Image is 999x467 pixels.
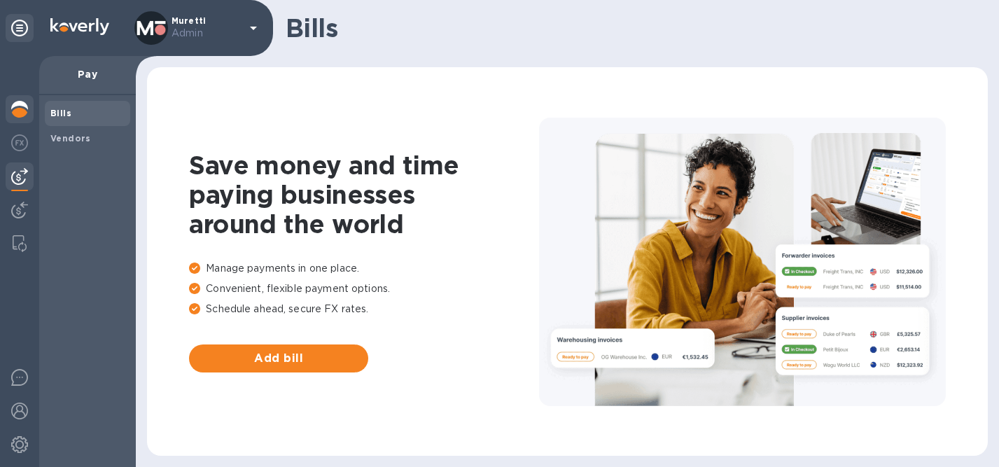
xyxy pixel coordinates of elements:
p: Pay [50,67,125,81]
p: Convenient, flexible payment options. [189,281,539,296]
p: Admin [172,26,242,41]
img: Logo [50,18,109,35]
h1: Save money and time paying businesses around the world [189,151,539,239]
span: Add bill [200,350,357,367]
b: Vendors [50,133,91,144]
div: Unpin categories [6,14,34,42]
p: Muretti [172,16,242,41]
b: Bills [50,108,71,118]
p: Schedule ahead, secure FX rates. [189,302,539,316]
img: Foreign exchange [11,134,28,151]
h1: Bills [286,13,977,43]
button: Add bill [189,344,368,372]
p: Manage payments in one place. [189,261,539,276]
